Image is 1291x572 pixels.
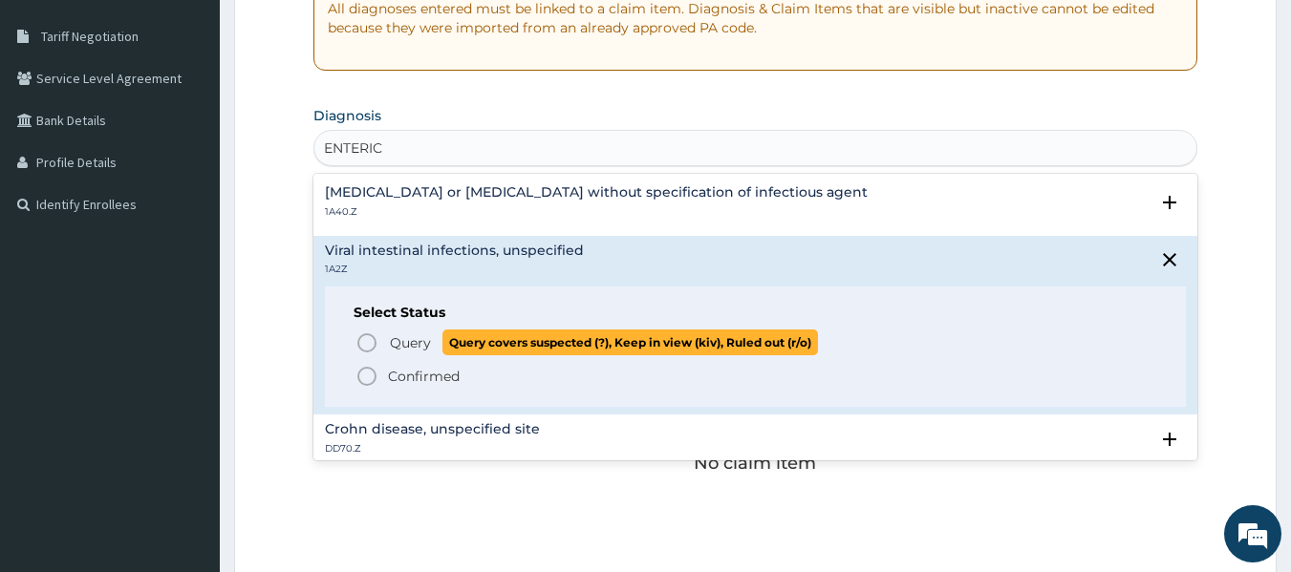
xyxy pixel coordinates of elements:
p: 1A40.Z [325,205,868,219]
h4: Viral intestinal infections, unspecified [325,244,584,258]
span: Query covers suspected (?), Keep in view (kiv), Ruled out (r/o) [442,329,818,355]
p: 1A2Z [325,263,584,276]
h4: [MEDICAL_DATA] or [MEDICAL_DATA] without specification of infectious agent [325,185,868,200]
i: status option query [355,331,378,354]
h4: Crohn disease, unspecified site [325,422,540,436]
label: Diagnosis [313,106,381,125]
p: DD70.Z [325,442,540,455]
i: open select status [1158,428,1181,451]
i: close select status [1158,248,1181,271]
p: No claim item [694,454,816,473]
i: open select status [1158,191,1181,214]
p: Confirmed [388,367,460,386]
div: Chat with us now [99,107,321,132]
span: Query [390,333,431,352]
h6: Select Status [354,306,1158,320]
span: We're online! [111,167,264,360]
textarea: Type your message and hit 'Enter' [10,374,364,441]
div: Minimize live chat window [313,10,359,55]
img: d_794563401_company_1708531726252_794563401 [35,95,77,143]
span: Tariff Negotiation [41,28,139,45]
i: status option filled [355,365,378,388]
